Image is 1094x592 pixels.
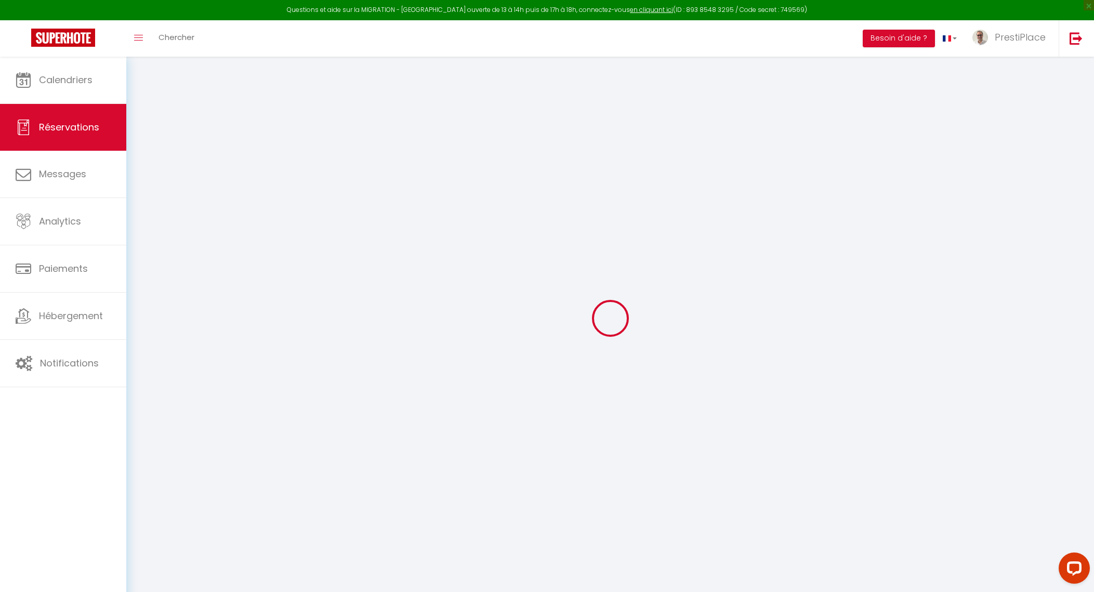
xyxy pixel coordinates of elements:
img: Super Booking [31,29,95,47]
span: Hébergement [39,309,103,322]
span: Analytics [39,215,81,228]
a: Chercher [151,20,202,57]
button: Besoin d'aide ? [863,30,935,47]
a: en cliquant ici [630,5,673,14]
img: logout [1070,32,1083,45]
iframe: LiveChat chat widget [1050,548,1094,592]
span: PrestiPlace [995,31,1046,44]
span: Messages [39,167,86,180]
a: ... PrestiPlace [965,20,1059,57]
span: Notifications [40,357,99,370]
span: Chercher [159,32,194,43]
span: Calendriers [39,73,93,86]
span: Paiements [39,262,88,275]
img: ... [972,30,988,45]
span: Réservations [39,121,99,134]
